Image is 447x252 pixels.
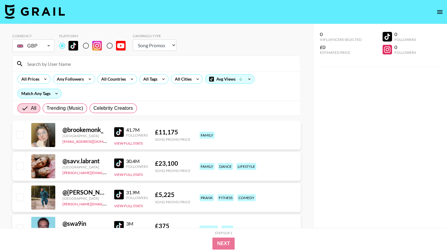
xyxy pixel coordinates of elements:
div: £ 375 [155,222,190,230]
div: family [199,163,214,170]
div: £ 23,100 [155,160,190,167]
button: open drawer [434,6,446,18]
div: 41.7M [126,127,148,133]
button: View Full Stats [114,204,143,208]
img: YouTube [116,41,126,51]
div: Followers [126,133,148,137]
div: prank [199,194,214,201]
div: Song Promo Price [155,200,190,204]
button: Next [212,238,235,250]
div: [GEOGRAPHIC_DATA] [62,196,107,201]
div: Campaign Type [133,34,176,38]
div: @ brookemonk_ [62,126,107,134]
button: View Full Stats [114,141,143,146]
span: Celebrity Creators [93,105,133,112]
div: comedy [237,194,256,201]
div: @ [PERSON_NAME].[PERSON_NAME] [62,189,107,196]
div: Avg Views [205,75,254,84]
div: lifestyle [236,163,256,170]
div: £ 11,175 [155,128,190,136]
div: @ savv.labrant [62,157,107,165]
div: 30.4M [126,158,148,164]
div: 0 [394,31,416,37]
div: 0 [394,44,416,50]
div: Platform [59,34,130,38]
img: Grail Talent [5,4,65,19]
div: comedy [199,226,218,232]
div: Followers [126,227,148,231]
div: Influencers Selected [320,37,362,42]
div: Any Followers [53,75,85,84]
div: Match Any Tags [18,89,61,98]
div: family [199,132,214,139]
div: [GEOGRAPHIC_DATA] [62,227,107,232]
img: Instagram [92,41,102,51]
button: View Full Stats [114,172,143,177]
iframe: Drift Widget Chat Controller [417,222,440,245]
img: TikTok [114,190,124,199]
div: skits [221,226,233,232]
div: Followers [126,195,148,200]
a: [PERSON_NAME][EMAIL_ADDRESS][DOMAIN_NAME] [62,201,151,206]
div: All Prices [18,75,41,84]
div: Song Promo Price [155,168,190,173]
a: [EMAIL_ADDRESS][DOMAIN_NAME] [62,138,123,144]
div: £ 5,225 [155,191,190,198]
div: 3M [126,221,148,227]
div: fitness [217,194,234,201]
span: All [31,105,36,112]
div: Followers [126,164,148,169]
img: TikTok [68,41,78,51]
div: £0 [320,44,362,50]
a: [PERSON_NAME][EMAIL_ADDRESS][DOMAIN_NAME] [62,169,151,175]
div: 0 [320,31,362,37]
div: [GEOGRAPHIC_DATA] [62,165,107,169]
div: Followers [394,50,416,55]
div: 31.9M [126,189,148,195]
div: @ swa9in [62,220,107,227]
div: Estimated Price [320,50,362,55]
img: TikTok [114,221,124,231]
div: dance [218,163,233,170]
div: Currency [12,34,54,38]
div: Song Promo Price [155,137,190,142]
span: Trending (Music) [47,105,83,112]
div: [GEOGRAPHIC_DATA] [62,134,107,138]
div: All Cities [171,75,193,84]
div: GBP [14,41,53,51]
div: Step 1 of 2 [215,231,232,235]
div: All Tags [140,75,159,84]
img: TikTok [114,158,124,168]
div: Followers [394,37,416,42]
div: All Countries [98,75,127,84]
img: TikTok [114,127,124,137]
input: Search by User Name [23,59,297,69]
